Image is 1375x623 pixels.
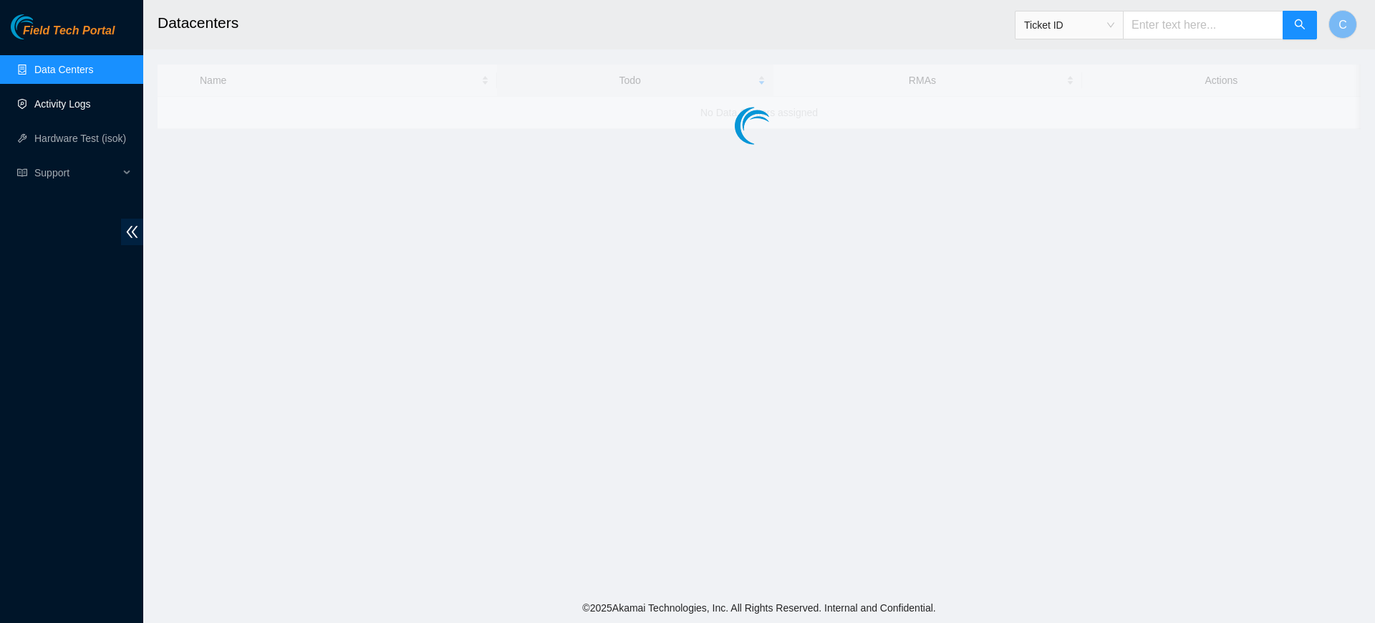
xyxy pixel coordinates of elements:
input: Enter text here... [1123,11,1283,39]
a: Akamai TechnologiesField Tech Portal [11,26,115,44]
span: Ticket ID [1024,14,1114,36]
footer: © 2025 Akamai Technologies, Inc. All Rights Reserved. Internal and Confidential. [143,593,1375,623]
a: Data Centers [34,64,93,75]
span: read [17,168,27,178]
span: search [1294,19,1306,32]
span: double-left [121,219,143,245]
img: Akamai Technologies [11,14,72,39]
span: Field Tech Portal [23,24,115,38]
button: C [1328,10,1357,39]
a: Hardware Test (isok) [34,133,126,144]
button: search [1283,11,1317,39]
span: Support [34,158,119,187]
a: Activity Logs [34,98,91,110]
span: C [1338,16,1347,34]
